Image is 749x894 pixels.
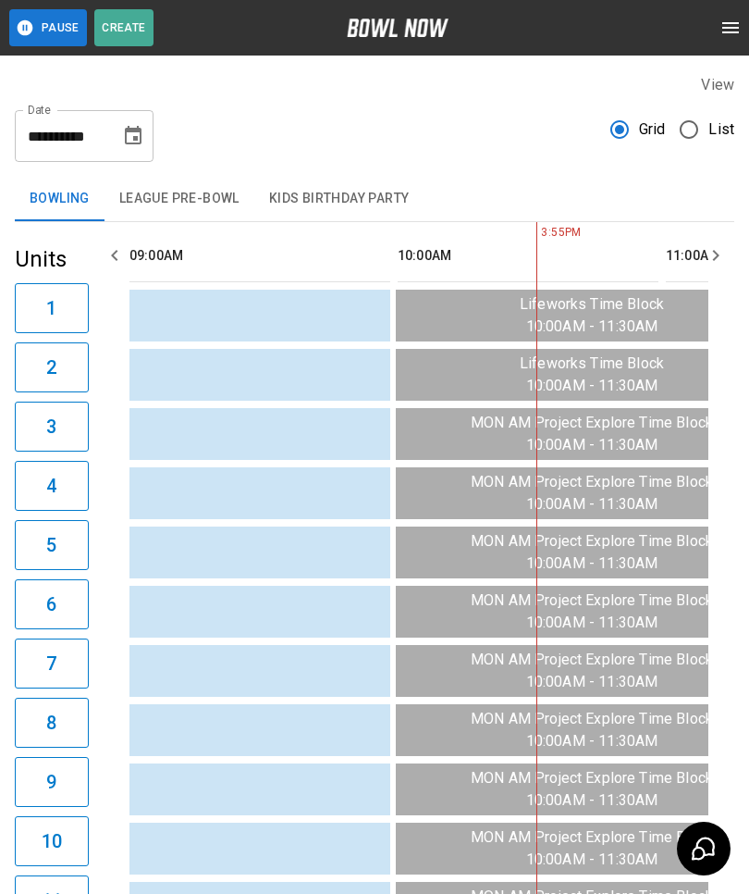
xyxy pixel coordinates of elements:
h6: 10 [42,826,62,856]
span: 3:55PM [536,224,541,242]
th: 09:00AM [129,230,390,282]
h6: 8 [46,708,56,738]
h6: 4 [46,471,56,501]
h6: 6 [46,590,56,619]
button: 9 [15,757,89,807]
button: Choose date, selected date is Aug 11, 2025 [115,118,152,155]
button: 2 [15,342,89,392]
button: 8 [15,698,89,748]
label: View [701,76,734,93]
h6: 1 [46,293,56,323]
h6: 7 [46,649,56,678]
div: inventory tabs [15,177,734,221]
button: 4 [15,461,89,511]
button: open drawer [712,9,749,46]
button: 5 [15,520,89,570]
h6: 3 [46,412,56,441]
h6: 2 [46,353,56,382]
span: List [708,118,734,141]
button: Create [94,9,153,46]
button: Kids Birthday Party [254,177,424,221]
button: 6 [15,579,89,629]
h6: 9 [46,767,56,797]
button: League Pre-Bowl [104,177,254,221]
button: 10 [15,816,89,866]
button: 1 [15,283,89,333]
button: Bowling [15,177,104,221]
th: 10:00AM [398,230,658,282]
button: 3 [15,402,89,452]
button: Pause [9,9,87,46]
button: 7 [15,639,89,689]
img: logo [347,19,448,37]
h6: 5 [46,530,56,560]
span: Grid [639,118,666,141]
h5: Units [15,244,89,274]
